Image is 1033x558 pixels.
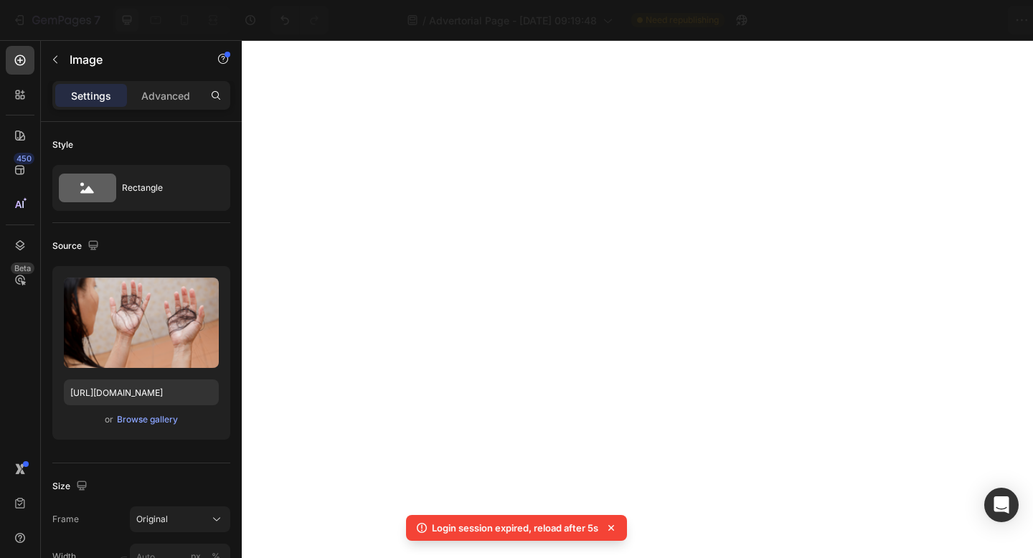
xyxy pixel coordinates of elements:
div: Open Intercom Messenger [984,488,1019,522]
p: 7 [94,11,100,29]
div: Source [52,237,102,256]
p: Image [70,51,192,68]
p: Login session expired, reload after 5s [432,521,598,535]
p: Settings [71,88,111,103]
span: Save [897,14,920,27]
span: Need republishing [646,14,719,27]
span: Original [136,513,168,526]
button: Browse gallery [116,412,179,427]
div: Style [52,138,73,151]
button: Original [130,506,230,532]
span: or [105,411,113,428]
span: / [423,13,426,28]
img: preview-image [64,278,219,368]
input: https://example.com/image.jpg [64,379,219,405]
div: Beta [11,263,34,274]
p: Advanced [141,88,190,103]
div: Publish [950,13,986,28]
label: Frame [52,513,79,526]
button: Save [885,6,932,34]
button: 7 [6,6,107,34]
div: Browse gallery [117,413,178,426]
iframe: Design area [242,40,1033,558]
div: 450 [14,153,34,164]
div: Size [52,477,90,496]
button: Publish [938,6,998,34]
div: Rectangle [122,171,209,204]
div: Undo/Redo [270,6,329,34]
span: Advertorial Page - [DATE] 09:19:48 [429,13,597,28]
